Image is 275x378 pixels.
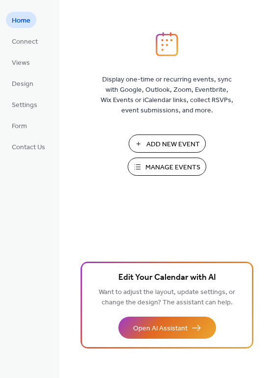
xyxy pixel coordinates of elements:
a: Home [6,12,36,28]
span: Form [12,121,27,132]
img: logo_icon.svg [156,32,178,56]
button: Open AI Assistant [118,317,216,339]
button: Add New Event [129,135,206,153]
span: Settings [12,100,37,110]
a: Connect [6,33,44,49]
span: Views [12,58,30,68]
span: Edit Your Calendar with AI [118,271,216,285]
span: Add New Event [146,139,200,150]
button: Manage Events [128,158,206,176]
span: Manage Events [145,162,200,173]
span: Connect [12,37,38,47]
span: Home [12,16,30,26]
a: Form [6,117,33,134]
span: Display one-time or recurring events, sync with Google, Outlook, Zoom, Eventbrite, Wix Events or ... [101,75,233,116]
a: Design [6,75,39,91]
span: Contact Us [12,142,45,153]
a: Views [6,54,36,70]
span: Design [12,79,33,89]
a: Contact Us [6,138,51,155]
span: Want to adjust the layout, update settings, or change the design? The assistant can help. [99,286,235,309]
a: Settings [6,96,43,112]
span: Open AI Assistant [133,324,188,334]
